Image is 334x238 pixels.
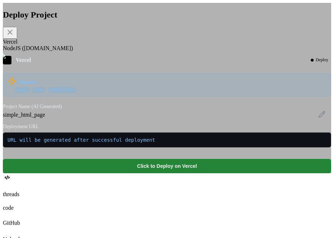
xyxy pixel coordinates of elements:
h2: Deploy Project [3,10,331,20]
div: simple_html_page [3,112,331,118]
span: Next.js [15,87,30,93]
label: threads [3,191,19,197]
button: Edit project name [317,109,327,120]
div: Vercel [16,57,304,63]
div: Deploy [308,56,331,64]
span: URL will be generated after successful deployment [8,137,326,143]
label: Project Name (AI Generated) [3,104,331,110]
strong: Supports: [18,79,38,85]
button: Click to Deploy on Vercel [3,159,331,173]
span: HTML/CSS/JS [48,87,76,93]
span: React [32,87,45,93]
label: GitHub [3,220,20,226]
div: NodeJS ([DOMAIN_NAME]) [3,45,331,52]
label: Deployment URL [3,124,331,130]
label: code [3,205,14,211]
div: Vercel [3,39,331,45]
